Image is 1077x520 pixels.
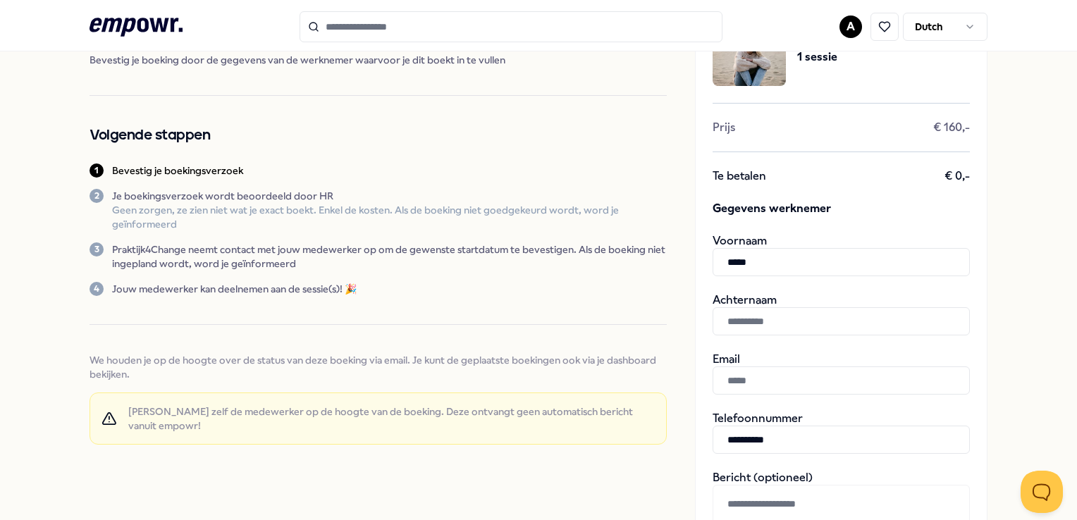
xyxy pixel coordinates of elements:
[90,124,666,147] h2: Volgende stappen
[128,404,655,433] span: [PERSON_NAME] zelf de medewerker op de hoogte van de boeking. Deze ontvangt geen automatisch beri...
[713,352,970,395] div: Email
[112,163,243,178] p: Bevestig je boekingsverzoek
[713,169,766,183] span: Te betalen
[713,120,735,135] span: Prijs
[1021,471,1063,513] iframe: Help Scout Beacon - Open
[112,282,357,296] p: Jouw medewerker kan deelnemen aan de sessie(s)! 🎉
[90,53,666,67] span: Bevestig je boeking door de gegevens van de werknemer waarvoor je dit boekt in te vullen
[90,282,104,296] div: 4
[300,11,722,42] input: Search for products, categories or subcategories
[112,242,666,271] p: Praktijk4Change neemt contact met jouw medewerker op om de gewenste startdatum te bevestigen. Als...
[90,189,104,203] div: 2
[90,242,104,256] div: 3
[713,200,970,217] span: Gegevens werknemer
[839,16,862,38] button: A
[713,234,970,276] div: Voornaam
[112,203,666,231] p: Geen zorgen, ze zien niet wat je exact boekt. Enkel de kosten. Als de boeking niet goedgekeurd wo...
[112,189,666,203] p: Je boekingsverzoek wordt beoordeeld door HR
[713,293,970,335] div: Achternaam
[797,48,877,66] span: 1 sessie
[90,353,666,381] span: We houden je op de hoogte over de status van deze boeking via email. Je kunt de geplaatste boekin...
[90,163,104,178] div: 1
[944,169,970,183] span: € 0,-
[933,120,970,135] span: € 160,-
[713,411,970,454] div: Telefoonnummer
